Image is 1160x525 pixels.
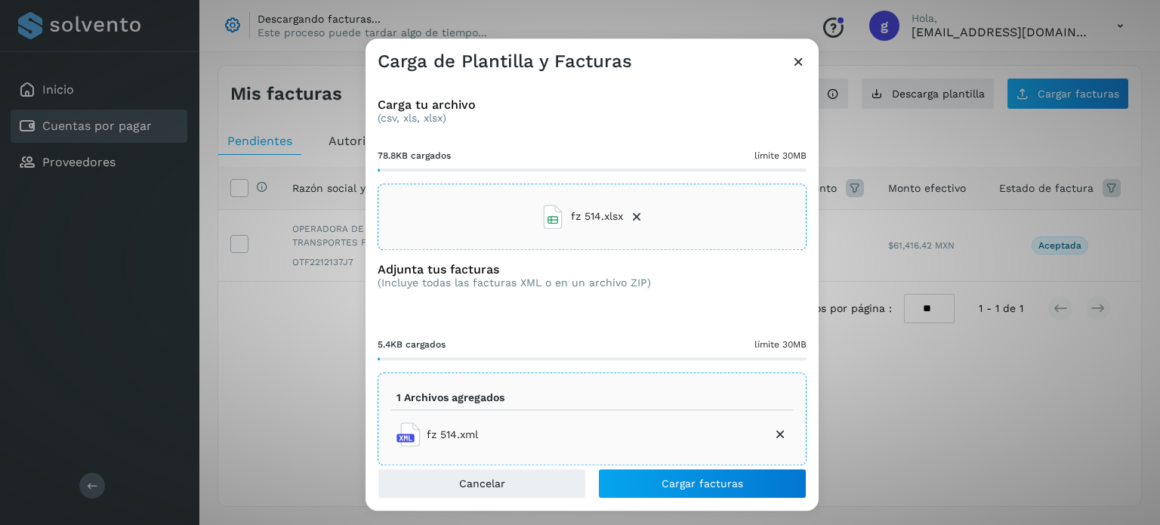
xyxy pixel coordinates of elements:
span: Cargar facturas [662,478,743,489]
span: fz 514.xlsx [571,208,623,224]
h3: Carga tu archivo [378,97,807,112]
span: 5.4KB cargados [378,338,446,351]
span: límite 30MB [754,149,807,162]
span: 78.8KB cargados [378,149,451,162]
span: fz 514.xml [427,427,478,443]
span: límite 30MB [754,338,807,351]
p: (csv, xls, xlsx) [378,112,807,125]
span: Cancelar [459,478,505,489]
p: 1 Archivos agregados [396,391,504,404]
button: Cancelar [378,468,586,499]
p: (Incluye todas las facturas XML o en un archivo ZIP) [378,276,651,289]
button: Cargar facturas [598,468,807,499]
h3: Carga de Plantilla y Facturas [378,51,632,73]
h3: Adjunta tus facturas [378,262,651,276]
